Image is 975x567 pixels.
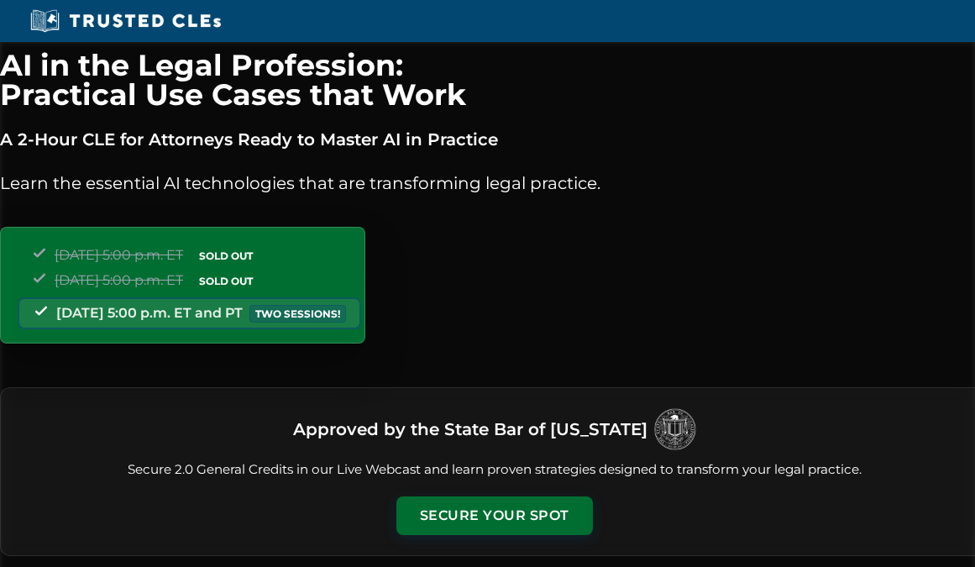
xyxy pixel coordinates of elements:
[293,414,647,444] h3: Approved by the State Bar of [US_STATE]
[21,460,968,480] p: Secure 2.0 General Credits in our Live Webcast and learn proven strategies designed to transform ...
[193,272,259,290] span: SOLD OUT
[193,247,259,265] span: SOLD OUT
[25,8,226,34] img: Trusted CLEs
[55,272,183,288] span: [DATE] 5:00 p.m. ET
[654,408,696,450] img: Logo
[55,247,183,263] span: [DATE] 5:00 p.m. ET
[396,496,593,535] button: Secure Your Spot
